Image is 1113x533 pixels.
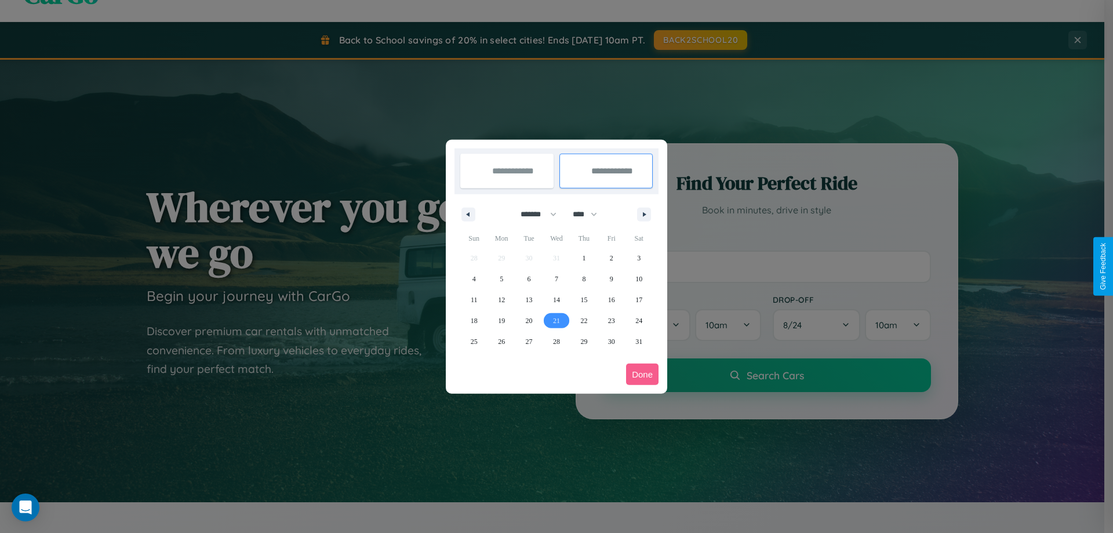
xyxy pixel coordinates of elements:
[500,269,503,289] span: 5
[570,229,598,248] span: Thu
[543,331,570,352] button: 28
[555,269,558,289] span: 7
[598,310,625,331] button: 23
[635,331,642,352] span: 31
[528,269,531,289] span: 6
[488,310,515,331] button: 19
[498,331,505,352] span: 26
[625,331,653,352] button: 31
[570,269,598,289] button: 8
[488,289,515,310] button: 12
[498,310,505,331] span: 19
[608,331,615,352] span: 30
[471,289,478,310] span: 11
[472,269,476,289] span: 4
[635,269,642,289] span: 10
[526,310,533,331] span: 20
[635,310,642,331] span: 24
[553,331,560,352] span: 28
[471,331,478,352] span: 25
[635,289,642,310] span: 17
[637,248,641,269] span: 3
[488,331,515,352] button: 26
[625,248,653,269] button: 3
[610,248,613,269] span: 2
[570,248,598,269] button: 1
[460,331,488,352] button: 25
[526,289,533,310] span: 13
[460,310,488,331] button: 18
[608,289,615,310] span: 16
[570,331,598,352] button: 29
[625,229,653,248] span: Sat
[515,229,543,248] span: Tue
[553,310,560,331] span: 21
[598,248,625,269] button: 2
[553,289,560,310] span: 14
[580,310,587,331] span: 22
[515,310,543,331] button: 20
[543,289,570,310] button: 14
[12,494,39,521] div: Open Intercom Messenger
[460,289,488,310] button: 11
[515,331,543,352] button: 27
[625,289,653,310] button: 17
[543,310,570,331] button: 21
[580,331,587,352] span: 29
[543,229,570,248] span: Wed
[460,229,488,248] span: Sun
[580,289,587,310] span: 15
[598,289,625,310] button: 16
[598,331,625,352] button: 30
[570,310,598,331] button: 22
[488,229,515,248] span: Mon
[625,269,653,289] button: 10
[460,269,488,289] button: 4
[582,248,585,269] span: 1
[610,269,613,289] span: 9
[543,269,570,289] button: 7
[488,269,515,289] button: 5
[598,229,625,248] span: Fri
[625,310,653,331] button: 24
[582,269,585,289] span: 8
[1099,243,1107,290] div: Give Feedback
[598,269,625,289] button: 9
[471,310,478,331] span: 18
[515,269,543,289] button: 6
[515,289,543,310] button: 13
[526,331,533,352] span: 27
[626,364,659,385] button: Done
[498,289,505,310] span: 12
[570,289,598,310] button: 15
[608,310,615,331] span: 23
